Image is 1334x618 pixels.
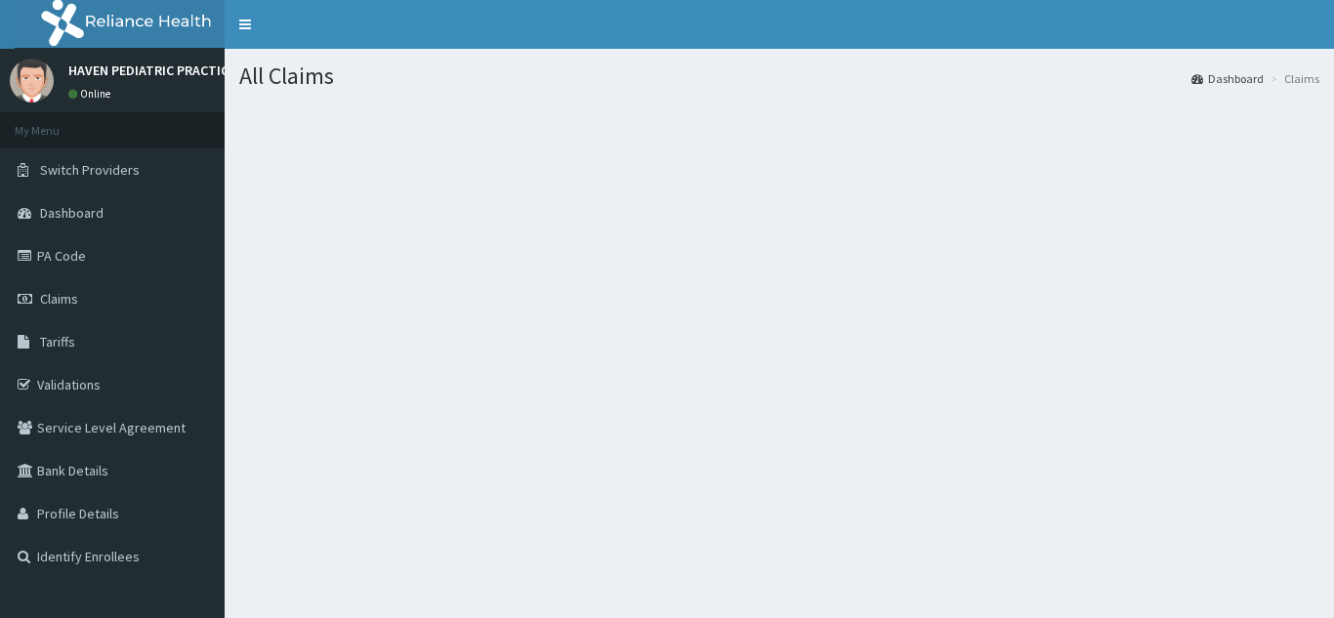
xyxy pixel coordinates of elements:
[40,204,104,222] span: Dashboard
[1191,70,1264,87] a: Dashboard
[1266,70,1319,87] li: Claims
[68,87,115,101] a: Online
[40,290,78,308] span: Claims
[40,333,75,350] span: Tariffs
[68,63,235,77] p: HAVEN PEDIATRIC PRACTICE
[239,63,1319,89] h1: All Claims
[40,161,140,179] span: Switch Providers
[10,59,54,103] img: User Image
